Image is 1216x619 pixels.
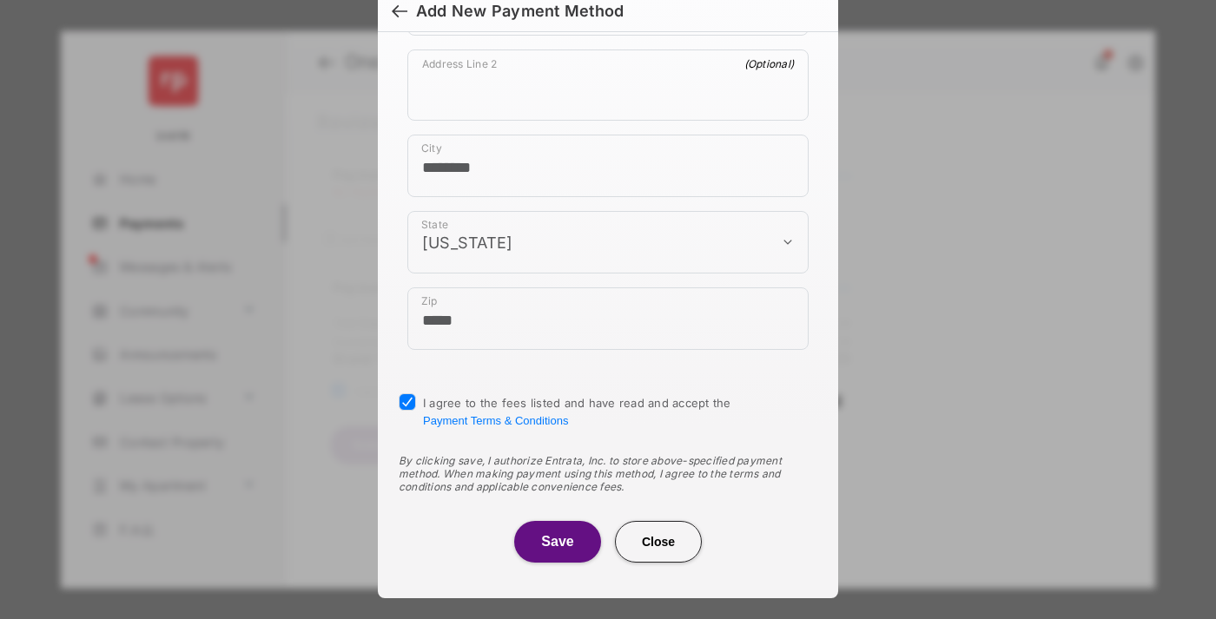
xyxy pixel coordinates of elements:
[407,135,809,197] div: payment_method_screening[postal_addresses][locality]
[423,396,731,427] span: I agree to the fees listed and have read and accept the
[407,49,809,121] div: payment_method_screening[postal_addresses][addressLine2]
[416,2,624,21] div: Add New Payment Method
[407,287,809,350] div: payment_method_screening[postal_addresses][postalCode]
[399,454,817,493] div: By clicking save, I authorize Entrata, Inc. to store above-specified payment method. When making ...
[514,521,601,563] button: Save
[615,521,702,563] button: Close
[423,414,568,427] button: I agree to the fees listed and have read and accept the
[407,211,809,273] div: payment_method_screening[postal_addresses][administrativeArea]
